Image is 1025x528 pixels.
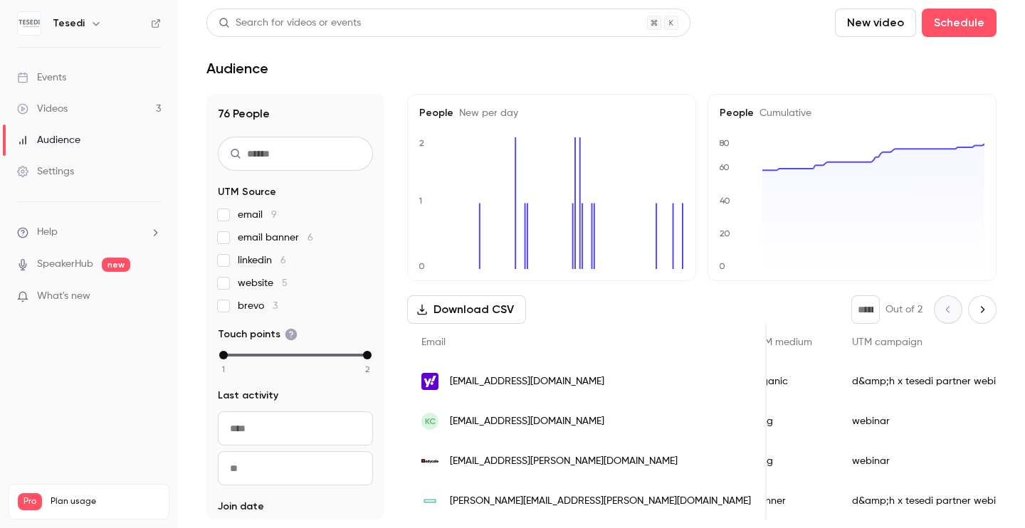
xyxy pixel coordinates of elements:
span: Email [421,337,446,347]
span: email [238,208,277,222]
div: organic [738,361,838,401]
div: Audience [17,133,80,147]
text: 80 [719,138,730,148]
p: Out of 2 [885,302,922,317]
text: 0 [419,261,425,271]
span: UTM Source [218,185,276,199]
h5: People [720,106,984,120]
span: 1 [222,363,225,376]
div: min [219,351,228,359]
span: [PERSON_NAME][EMAIL_ADDRESS][PERSON_NAME][DOMAIN_NAME] [450,494,751,509]
div: Videos [17,102,68,116]
img: Tesedi [18,12,41,35]
div: Search for videos or events [219,16,361,31]
h6: Tesedi [53,16,85,31]
button: Schedule [922,9,997,37]
span: website [238,276,288,290]
span: Cumulative [754,108,811,118]
span: UTM campaign [852,337,922,347]
span: [EMAIL_ADDRESS][DOMAIN_NAME] [450,414,604,429]
span: Pro [18,493,42,510]
button: Next page [968,295,997,324]
img: hpe.com [421,492,438,509]
span: Touch points [218,327,298,342]
a: SpeakerHub [37,257,93,272]
text: 1 [419,196,422,206]
span: 6 [307,233,313,243]
div: blog [738,401,838,441]
span: UTM medium [752,337,812,347]
span: 9 [271,210,277,220]
input: From [218,411,373,445]
img: bodycote.com [421,453,438,470]
span: [EMAIL_ADDRESS][PERSON_NAME][DOMAIN_NAME] [450,454,678,469]
span: 5 [282,278,288,288]
span: [EMAIL_ADDRESS][DOMAIN_NAME] [450,374,604,389]
text: 40 [720,196,730,206]
text: 0 [719,261,725,271]
span: kc [425,415,436,428]
li: help-dropdown-opener [17,225,161,240]
iframe: Noticeable Trigger [144,290,161,303]
h5: People [419,106,684,120]
text: 20 [720,228,730,238]
button: Download CSV [407,295,526,324]
text: 2 [419,138,424,148]
div: Settings [17,164,74,179]
h1: 76 People [218,105,373,122]
span: new [102,258,130,272]
text: 60 [719,162,730,172]
span: Plan usage [51,496,160,507]
span: Last activity [218,389,278,403]
h1: Audience [206,60,268,77]
span: email banner [238,231,313,245]
div: Events [17,70,66,85]
span: Join date [218,500,264,514]
div: banner [738,481,838,521]
span: 6 [280,255,286,265]
div: blog [738,441,838,481]
button: New video [835,9,916,37]
span: 2 [365,363,370,376]
img: yahoo.co.uk [421,373,438,390]
span: brevo [238,299,278,313]
div: max [363,351,372,359]
span: linkedin [238,253,286,268]
span: New per day [453,108,518,118]
span: 3 [273,301,278,311]
span: Help [37,225,58,240]
input: To [218,451,373,485]
span: What's new [37,289,90,304]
